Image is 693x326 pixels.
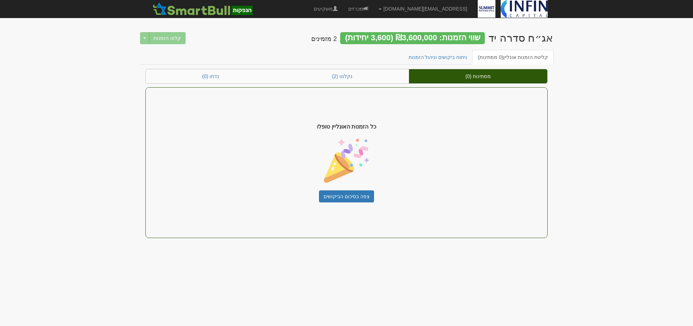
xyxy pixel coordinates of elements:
span: (0 ממתינות) [478,54,503,60]
a: קליטת הזמנות אונליין(0 ממתינות) [472,50,554,65]
a: ניתוח ביקושים וניהול הזמנות [403,50,473,65]
div: סאמיט אחזקות נדל"ן בע"מ - אג״ח (סדרה יד) - הנפקה לציבור [488,32,553,44]
h4: 2 מזמינים [311,36,337,43]
div: שווי הזמנות: ₪3,600,000 (3,600 יחידות) [340,32,485,44]
a: צפה בסיכום הביקושים [319,190,374,202]
span: כל הזמנות האונליין טופלו [317,123,376,131]
a: נדחו (0) [146,69,276,83]
img: SmartBull Logo [151,2,254,16]
a: נקלטו (2) [276,69,409,83]
img: confetti [324,138,369,183]
a: ממתינות (0) [409,69,547,83]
